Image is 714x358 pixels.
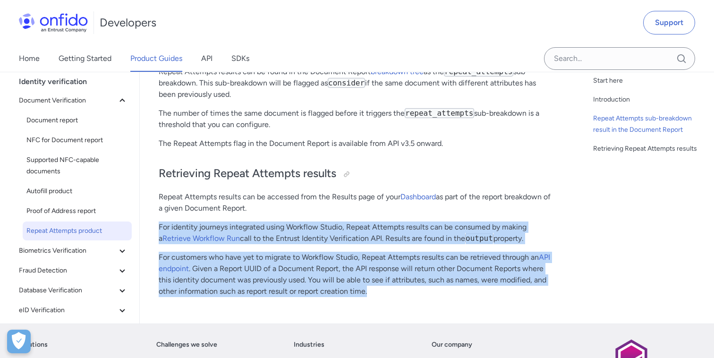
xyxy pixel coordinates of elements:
a: Challenges we solve [156,339,217,350]
span: NFC for Document report [26,135,128,146]
span: Proof of Address report [26,205,128,217]
button: Fraud Detection [15,261,132,280]
span: Autofill product [26,186,128,197]
a: Document report [23,111,132,130]
a: Retrieving Repeat Attempts results [593,143,706,154]
a: Support [643,11,695,34]
span: eID Verification [19,305,117,316]
a: Autofill product [23,182,132,201]
a: Industries [294,339,324,350]
a: Proof of Address report [23,202,132,221]
code: repeat_attempts [405,108,474,118]
a: Introduction [593,94,706,105]
h1: Developers [100,15,156,30]
p: Repeat Attempts results can be found in the Document Report as the sub-breakdown. This sub-breakd... [159,66,553,100]
a: Dashboard [400,192,436,201]
a: Repeat Attempts product [23,222,132,240]
div: Identity verification [19,72,136,91]
code: output [465,233,493,243]
a: Solutions [19,339,48,350]
a: SDKs [231,45,249,72]
p: For customers who have yet to migrate to Workflow Studio, Repeat Attempts results can be retrieve... [159,252,553,297]
button: Open Preferences [7,330,31,353]
a: Home [19,45,40,72]
img: Onfido Logo [19,13,88,32]
span: Fraud Detection [19,265,117,276]
button: Compliance Suite [15,321,132,340]
p: For identity journeys integrated using Workflow Studio, Repeat Attempts results can be consumed b... [159,222,553,244]
p: The number of times the same document is flagged before it triggers the sub-breakdown is a thresh... [159,108,553,130]
h2: Retrieving Repeat Attempts results [159,166,553,182]
a: Getting Started [59,45,111,72]
button: Biometrics Verification [15,241,132,260]
span: Repeat Attempts product [26,225,128,237]
input: Onfido search input field [544,47,695,70]
a: Retrieve Workflow Run [162,234,240,243]
code: consider [328,78,365,88]
div: Cookie Preferences [7,330,31,353]
p: The Repeat Attempts flag in the Document Report is available from API v3.5 onward. [159,138,553,149]
a: NFC for Document report [23,131,132,150]
a: Our company [432,339,472,350]
a: Start here [593,75,706,86]
a: Repeat Attempts sub-breakdown result in the Document Report [593,113,706,136]
a: Supported NFC-capable documents [23,151,132,181]
a: Product Guides [130,45,182,72]
span: Biometrics Verification [19,245,117,256]
a: API [201,45,212,72]
button: Document Verification [15,91,132,110]
a: breakdown tree [371,67,424,76]
button: eID Verification [15,301,132,320]
span: Document Verification [19,95,117,106]
span: Database Verification [19,285,117,296]
p: Repeat Attempts results can be accessed from the Results page of your as part of the report break... [159,191,553,214]
span: Document report [26,115,128,126]
code: repeat_attempts [444,67,513,77]
button: Database Verification [15,281,132,300]
span: Supported NFC-capable documents [26,154,128,177]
